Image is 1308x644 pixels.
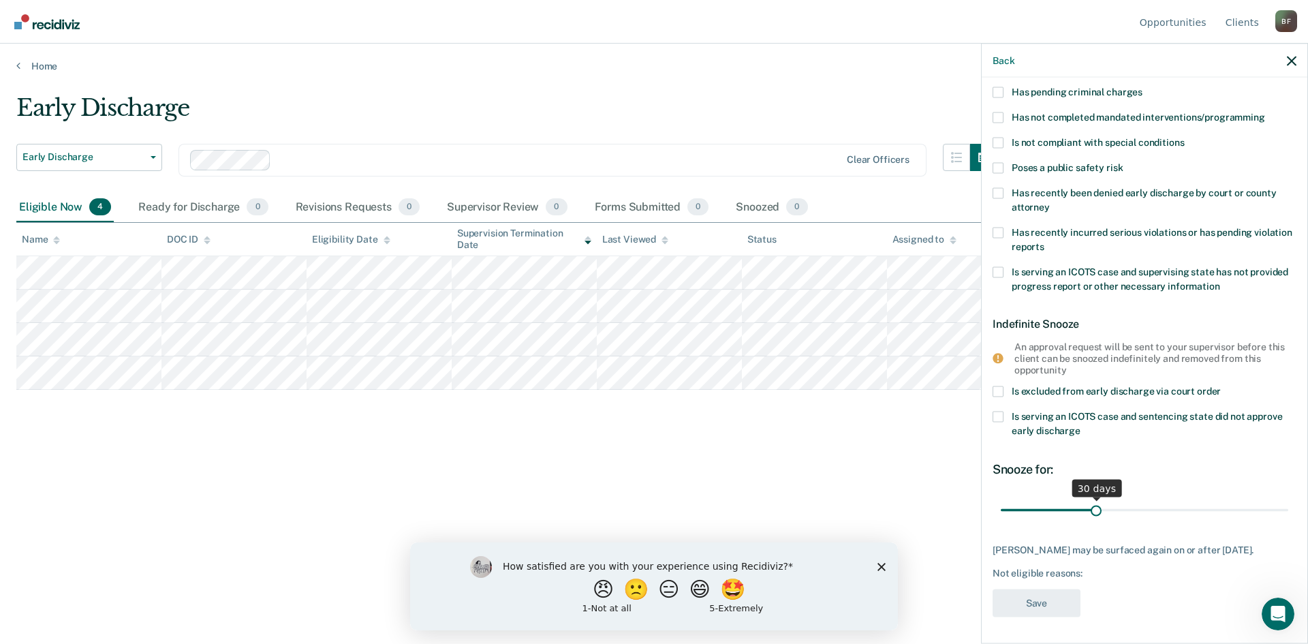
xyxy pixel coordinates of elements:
div: Early Discharge [16,94,997,133]
div: An approval request will be sent to your supervisor before this client can be snoozed indefinitel... [1014,341,1286,375]
div: Eligibility Date [312,234,390,245]
span: 0 [687,198,708,216]
div: Snoozed [733,193,810,223]
span: Has not completed mandated interventions/programming [1012,111,1265,122]
span: 0 [546,198,567,216]
span: Has recently incurred serious violations or has pending violation reports [1012,226,1292,251]
button: Profile dropdown button [1275,10,1297,32]
span: 4 [89,198,111,216]
div: Clear officers [847,154,909,166]
span: Has recently been denied early discharge by court or county attorney [1012,187,1277,212]
div: Snooze for: [993,462,1296,477]
span: 0 [399,198,420,216]
img: Recidiviz [14,14,80,29]
span: Is serving an ICOTS case and supervising state has not provided progress report or other necessar... [1012,266,1288,291]
div: Supervisor Review [444,193,570,223]
span: Early Discharge [22,151,145,163]
a: Home [16,60,1292,72]
span: Is not compliant with special conditions [1012,136,1184,147]
span: 0 [786,198,807,216]
div: Revisions Requests [293,193,422,223]
div: DOC ID [167,234,211,245]
div: Ready for Discharge [136,193,270,223]
div: Not eligible reasons: [993,567,1296,579]
div: Status [747,234,777,245]
div: Supervision Termination Date [457,228,591,251]
iframe: Intercom live chat [1262,598,1294,630]
div: Eligible Now [16,193,114,223]
div: Last Viewed [602,234,668,245]
div: B F [1275,10,1297,32]
div: [PERSON_NAME] may be surfaced again on or after [DATE]. [993,544,1296,555]
div: Assigned to [892,234,956,245]
span: Has pending criminal charges [1012,86,1142,97]
div: 30 days [1072,480,1122,497]
button: Back [993,55,1014,66]
span: Is excluded from early discharge via court order [1012,386,1221,397]
button: Save [993,589,1080,617]
span: Is serving an ICOTS case and sentencing state did not approve early discharge [1012,411,1282,436]
div: Forms Submitted [592,193,712,223]
div: Indefinite Snooze [993,306,1296,341]
iframe: Survey by Kim from Recidiviz [410,542,898,630]
div: Name [22,234,60,245]
span: Poses a public safety risk [1012,162,1123,172]
span: 0 [247,198,268,216]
